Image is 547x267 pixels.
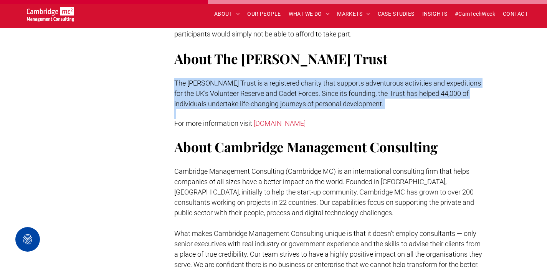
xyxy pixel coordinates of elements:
[499,8,532,20] a: CONTACT
[254,119,306,127] a: [DOMAIN_NAME]
[174,167,474,217] span: Cambridge Management Consulting (Cambridge MC) is an international consulting firm that helps com...
[27,7,74,21] img: Cambridge MC Logo
[374,8,418,20] a: CASE STUDIES
[451,8,499,20] a: #CamTechWeek
[243,8,284,20] a: OUR PEOPLE
[210,8,244,20] a: ABOUT
[174,138,438,156] span: About Cambridge Management Consulting
[174,119,252,127] a: For more information visit
[285,8,334,20] a: WHAT WE DO
[174,79,481,108] span: The [PERSON_NAME] Trust is a registered charity that supports adventurous activities and expediti...
[27,8,74,16] a: Your Business Transformed | Cambridge Management Consulting
[418,8,451,20] a: INSIGHTS
[174,49,387,68] span: About The [PERSON_NAME] Trust
[333,8,373,20] a: MARKETS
